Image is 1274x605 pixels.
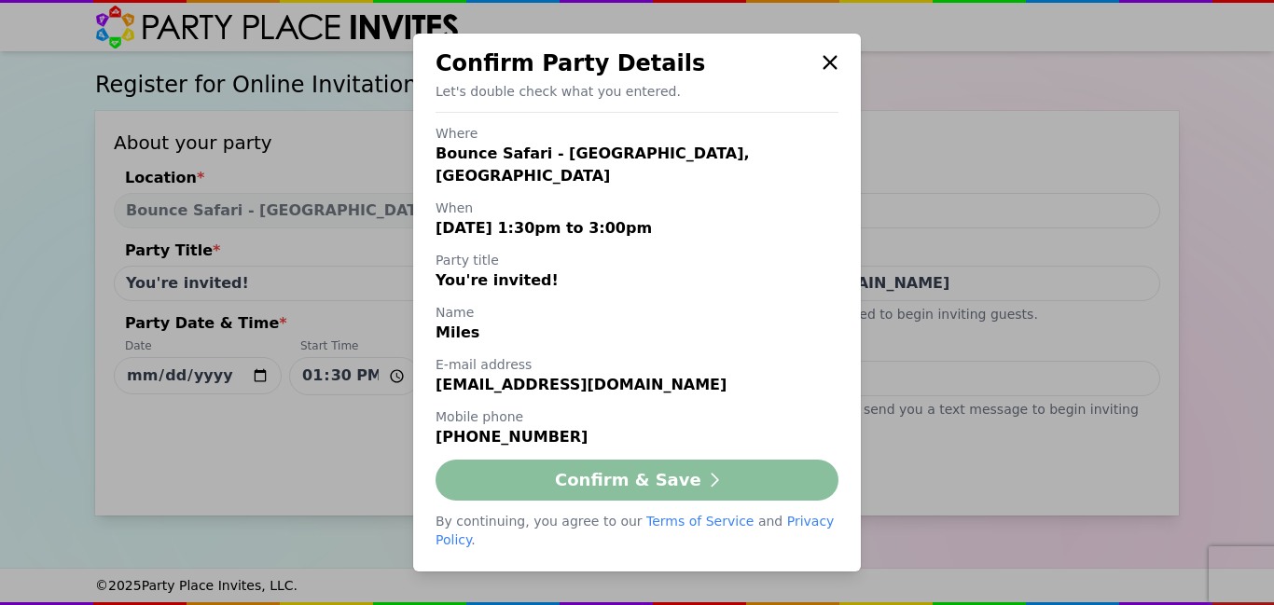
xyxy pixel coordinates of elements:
div: [PHONE_NUMBER] [436,426,838,448]
h3: When [436,199,838,217]
div: Bounce Safari - [GEOGRAPHIC_DATA], [GEOGRAPHIC_DATA] [436,143,838,187]
div: By continuing, you agree to our and . [436,512,838,549]
div: Confirm Party Details [436,48,814,78]
div: Miles [436,322,838,344]
div: [DATE] 1:30pm to 3:00pm [436,217,838,240]
div: You're invited! [436,269,838,292]
h3: Where [436,124,838,143]
h3: Name [436,303,838,322]
div: [EMAIL_ADDRESS][DOMAIN_NAME] [436,374,838,396]
h3: Mobile phone [436,407,838,426]
h3: Party title [436,251,838,269]
h3: E-mail address [436,355,838,374]
a: Terms of Service [646,514,754,529]
p: Let's double check what you entered. [436,82,838,101]
button: Confirm & Save [436,460,838,501]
